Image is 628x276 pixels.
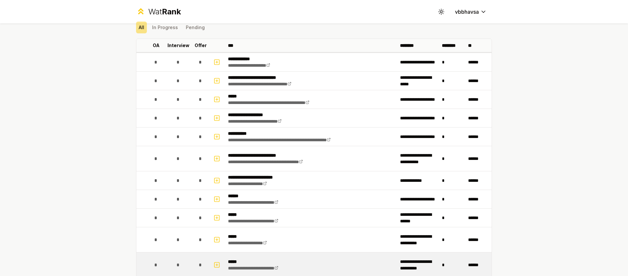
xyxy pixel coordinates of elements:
p: Interview [167,42,189,49]
button: All [136,22,147,33]
span: vbbhavsa [455,8,479,16]
span: Rank [162,7,181,16]
button: In Progress [149,22,181,33]
p: Offer [195,42,207,49]
button: Pending [183,22,207,33]
div: Wat [148,7,181,17]
p: OA [153,42,160,49]
button: vbbhavsa [450,6,492,18]
a: WatRank [136,7,181,17]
